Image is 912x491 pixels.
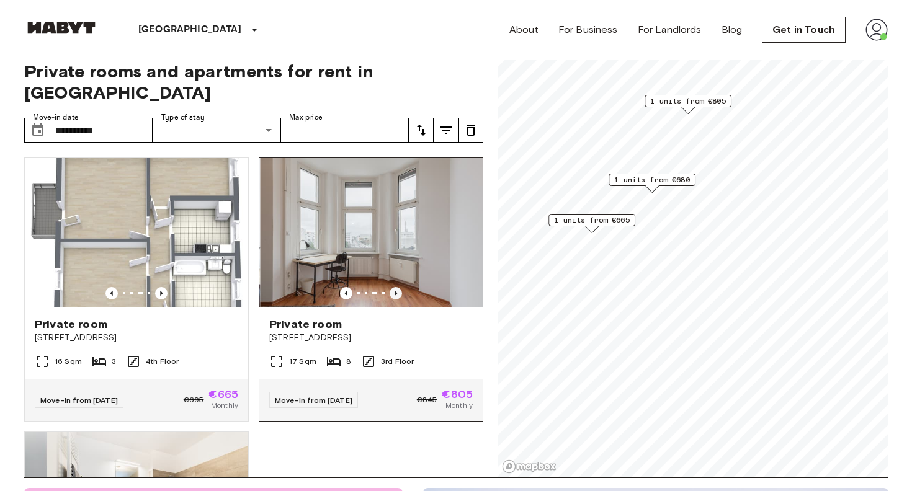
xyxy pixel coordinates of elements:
button: Previous image [105,287,118,299]
a: For Landlords [638,22,702,37]
span: €695 [184,394,204,405]
span: Move-in from [DATE] [275,396,352,405]
button: Previous image [340,287,352,299]
span: Move-in from [DATE] [40,396,118,405]
a: Previous imagePrevious imagePrivate room[STREET_ADDRESS]16 Sqm34th FloorMove-in from [DATE]€695€6... [24,157,249,422]
span: 8 [346,356,351,367]
a: About [509,22,539,37]
span: 1 units from €665 [554,215,630,226]
p: [GEOGRAPHIC_DATA] [138,22,242,37]
span: [STREET_ADDRESS] [35,332,238,344]
img: Marketing picture of unit DE-01-031-02M [25,158,248,307]
label: Type of stay [161,112,205,123]
button: Choose date, selected date is 1 Oct 2025 [25,118,50,143]
img: avatar [865,19,888,41]
div: Map marker [548,214,635,233]
span: 17 Sqm [289,356,316,367]
span: 1 units from €680 [614,174,690,185]
a: For Business [558,22,618,37]
label: Max price [289,112,323,123]
a: Mapbox logo [502,459,557,474]
span: Private rooms and apartments for rent in [GEOGRAPHIC_DATA] [24,61,483,103]
button: Previous image [390,287,402,299]
button: tune [458,118,483,143]
span: Private room [35,317,107,332]
span: €845 [417,394,437,405]
span: €665 [208,389,238,400]
button: tune [434,118,458,143]
span: 16 Sqm [55,356,82,367]
a: Get in Touch [762,17,846,43]
span: 3rd Floor [381,356,414,367]
span: 1 units from €805 [650,95,726,107]
span: 3 [112,356,116,367]
img: Marketing picture of unit DE-01-047-05H [261,158,484,307]
a: Blog [722,22,743,37]
span: [STREET_ADDRESS] [269,332,473,344]
span: 4th Floor [146,356,179,367]
label: Move-in date [33,112,79,123]
button: Previous image [155,287,168,299]
img: Habyt [24,22,99,34]
span: Private room [269,317,342,332]
a: Previous imagePrevious imagePrivate room[STREET_ADDRESS]17 Sqm83rd FloorMove-in from [DATE]€845€8... [259,157,483,422]
div: Map marker [609,174,695,193]
span: Monthly [211,400,238,411]
span: €805 [442,389,473,400]
span: Monthly [445,400,473,411]
div: Map marker [645,95,731,114]
canvas: Map [498,46,888,477]
button: tune [409,118,434,143]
